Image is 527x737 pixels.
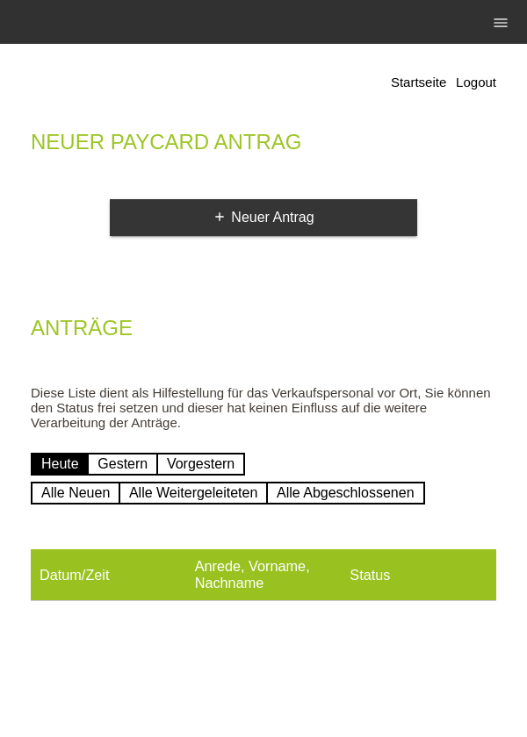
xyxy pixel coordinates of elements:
i: add [213,210,227,224]
a: Alle Abgeschlossenen [266,482,425,504]
a: menu [483,17,518,27]
a: Logout [456,75,496,89]
a: Vorgestern [156,453,245,476]
a: addNeuer Antrag [110,199,417,236]
h2: Neuer Paycard Antrag [31,133,496,160]
i: menu [492,14,509,32]
a: Gestern [87,453,158,476]
a: Alle Neuen [31,482,120,504]
h2: Anträge [31,319,496,346]
a: Heute [31,453,90,476]
th: Status [341,549,496,601]
th: Datum/Zeit [31,549,186,601]
a: Alle Weitergeleiteten [119,482,268,504]
th: Anrede, Vorname, Nachname [186,549,342,601]
p: Diese Liste dient als Hilfestellung für das Verkaufspersonal vor Ort, Sie können den Status frei ... [31,385,496,430]
a: Startseite [391,75,446,89]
